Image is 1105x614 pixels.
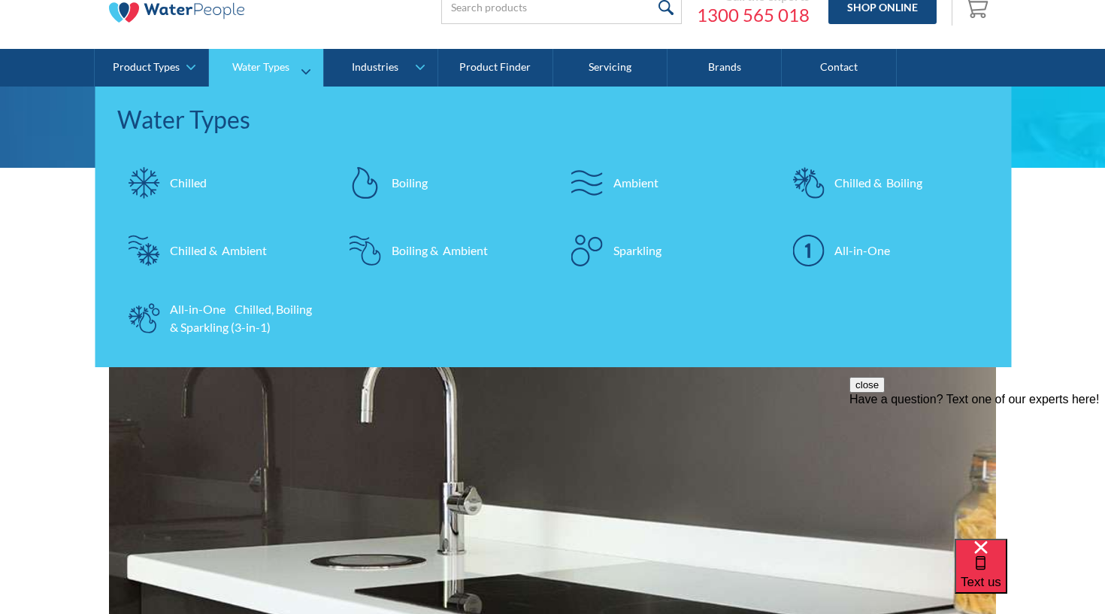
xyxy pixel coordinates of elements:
[95,49,208,87] a: Product Types
[339,157,546,209] a: Boiling
[834,174,922,192] div: Chilled & Boiling
[324,49,437,87] a: Industries
[392,242,488,260] div: Boiling & Ambient
[697,4,810,26] a: 1300 565 018
[392,174,428,192] div: Boiling
[113,61,180,74] div: Product Types
[782,49,896,87] a: Contact
[613,174,658,192] div: Ambient
[561,157,767,209] a: Ambient
[782,224,988,277] a: All-in-One
[117,224,324,277] a: Chilled & Ambient
[232,61,289,74] div: Water Types
[95,87,1011,367] nav: Water Types
[170,300,316,336] div: All-in-One Chilled, Boiling & Sparkling (3-in-1)
[117,292,324,345] a: All-in-One Chilled, Boiling & Sparkling (3-in-1)
[834,242,890,260] div: All-in-One
[668,49,782,87] a: Brands
[170,174,207,192] div: Chilled
[170,242,267,260] div: Chilled & Ambient
[339,224,546,277] a: Boiling & Ambient
[352,61,398,74] div: Industries
[782,157,988,209] a: Chilled & Boiling
[438,49,552,87] a: Product Finder
[209,49,322,87] a: Water Types
[117,157,324,209] a: Chilled
[955,539,1105,614] iframe: podium webchat widget bubble
[561,224,767,277] a: Sparkling
[849,377,1105,558] iframe: podium webchat widget prompt
[553,49,668,87] a: Servicing
[613,242,661,260] div: Sparkling
[117,102,988,138] div: Water Types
